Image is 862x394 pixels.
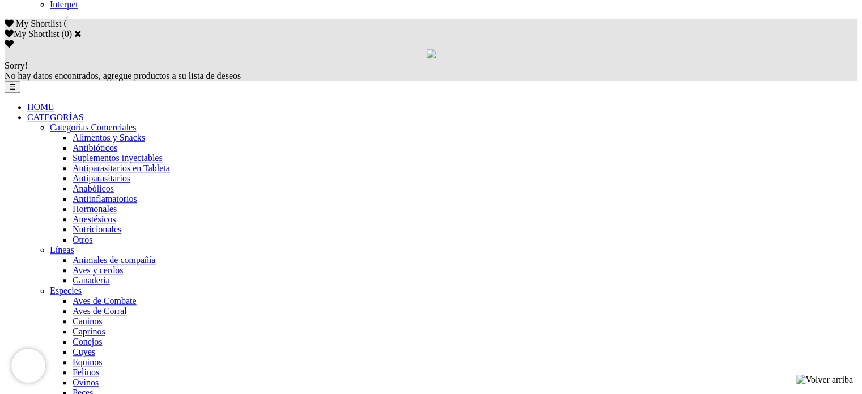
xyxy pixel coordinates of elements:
[27,112,84,122] a: CATEGORÍAS
[73,143,117,152] a: Antibióticos
[73,173,130,183] a: Antiparasitarios
[73,194,137,204] a: Antiinflamatorios
[73,163,170,173] a: Antiparasitarios en Tableta
[50,245,74,255] a: Líneas
[73,224,121,234] a: Nutricionales
[73,153,163,163] a: Suplementos inyectables
[796,375,853,385] img: Volver arriba
[73,357,102,367] a: Equinos
[73,296,137,306] a: Aves de Combate
[74,29,82,38] a: Cerrar
[5,61,857,81] div: No hay datos encontrados, agregue productos a su lista de deseos
[61,29,72,39] span: ( )
[73,316,102,326] a: Caninos
[73,204,117,214] a: Hormonales
[73,235,93,244] a: Otros
[5,29,59,39] label: My Shortlist
[73,367,99,377] a: Felinos
[73,327,105,336] a: Caprinos
[65,29,69,39] label: 0
[73,265,123,275] a: Aves y cerdos
[427,49,436,58] img: loading.gif
[73,133,145,142] a: Alimentos y Snacks
[73,184,114,193] a: Anabólicos
[73,214,116,224] a: Anestésicos
[73,337,102,346] a: Conejos
[73,255,156,265] a: Animales de compañía
[5,81,20,93] button: ☰
[5,61,28,70] span: Sorry!
[50,286,82,295] a: Especies
[73,378,99,387] a: Ovinos
[73,276,110,285] a: Ganadería
[16,19,61,28] span: My Shortlist
[11,349,45,383] iframe: Brevo live chat
[73,306,127,316] a: Aves de Corral
[63,19,68,28] span: 0
[50,122,136,132] a: Categorías Comerciales
[27,102,54,112] a: HOME
[73,347,95,357] a: Cuyes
